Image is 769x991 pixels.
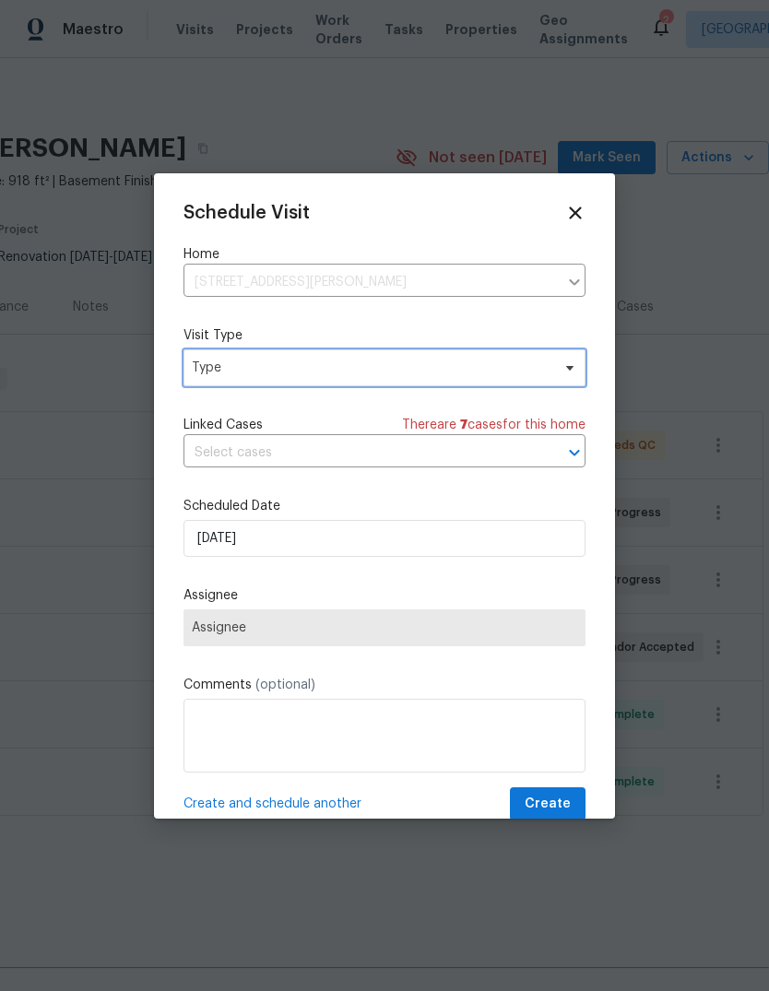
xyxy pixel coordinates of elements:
label: Home [183,245,586,264]
input: Enter in an address [183,268,558,297]
label: Assignee [183,586,586,605]
button: Open [562,440,587,466]
span: Linked Cases [183,416,263,434]
span: There are case s for this home [402,416,586,434]
input: Select cases [183,439,534,467]
label: Comments [183,676,586,694]
span: (optional) [255,678,315,691]
input: M/D/YYYY [183,520,586,557]
span: Create and schedule another [183,795,361,813]
span: Create [525,793,571,816]
label: Visit Type [183,326,586,345]
button: Create [510,787,586,821]
span: Assignee [192,620,577,635]
span: 7 [460,419,467,431]
span: Type [192,359,550,377]
span: Close [565,203,586,223]
span: Schedule Visit [183,204,310,222]
label: Scheduled Date [183,497,586,515]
